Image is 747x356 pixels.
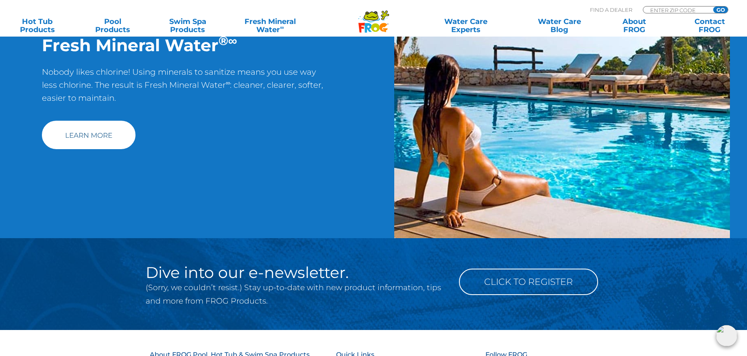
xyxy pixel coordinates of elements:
[146,281,447,308] p: (Sorry, we couldn’t resist.) Stay up-to-date with new product information, tips and more from FRO...
[605,17,664,34] a: AboutFROG
[42,35,328,55] h2: Fresh Mineral Water
[226,79,230,87] sup: ∞
[716,325,737,346] img: openIcon
[83,17,142,34] a: PoolProducts
[146,265,447,281] h2: Dive into our e-newsletter.
[8,17,67,34] a: Hot TubProducts
[590,6,632,13] p: Find A Dealer
[713,7,728,13] input: GO
[234,17,307,34] a: Fresh MineralWater∞
[649,7,704,13] input: Zip Code Form
[42,65,328,113] p: Nobody likes chlorine! Using minerals to sanitize means you use way less chlorine. The result is ...
[394,15,730,238] img: img-truth-about-salt-fpo
[459,269,598,295] a: Click to Register
[530,17,589,34] a: Water CareBlog
[158,17,217,34] a: Swim SpaProducts
[680,17,739,34] a: ContactFROG
[228,33,237,48] sup: ∞
[42,121,135,149] a: Learn More
[280,24,284,30] sup: ∞
[218,33,228,48] sup: ®
[418,17,513,34] a: Water CareExperts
